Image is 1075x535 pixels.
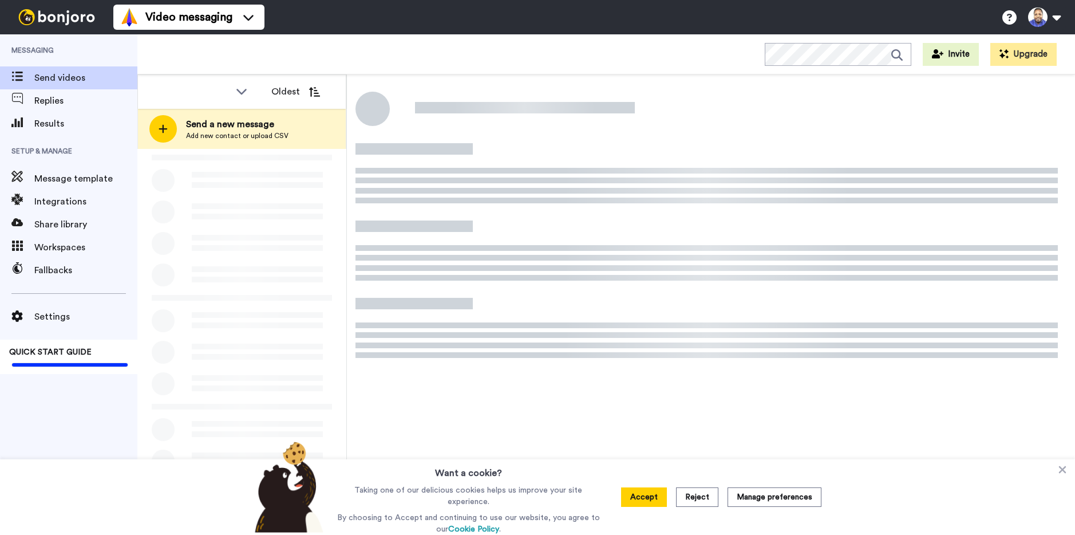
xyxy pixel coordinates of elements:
[34,117,137,131] span: Results
[435,459,502,480] h3: Want a cookie?
[34,94,137,108] span: Replies
[34,172,137,186] span: Message template
[334,485,603,508] p: Taking one of our delicious cookies helps us improve your site experience.
[186,131,288,140] span: Add new contact or upload CSV
[34,310,137,324] span: Settings
[448,525,499,533] a: Cookie Policy
[14,9,100,25] img: bj-logo-header-white.svg
[34,241,137,254] span: Workspaces
[621,487,667,507] button: Accept
[34,195,137,209] span: Integrations
[728,487,821,507] button: Manage preferences
[334,512,603,535] p: By choosing to Accept and continuing to use our website, you agree to our .
[990,43,1057,66] button: Upgrade
[9,348,92,356] span: QUICK START GUIDE
[34,218,137,231] span: Share library
[145,9,232,25] span: Video messaging
[676,487,718,507] button: Reject
[120,8,139,26] img: vm-color.svg
[244,441,329,533] img: bear-with-cookie.png
[263,80,329,103] button: Oldest
[34,71,137,85] span: Send videos
[186,117,288,131] span: Send a new message
[923,43,979,66] button: Invite
[34,263,137,277] span: Fallbacks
